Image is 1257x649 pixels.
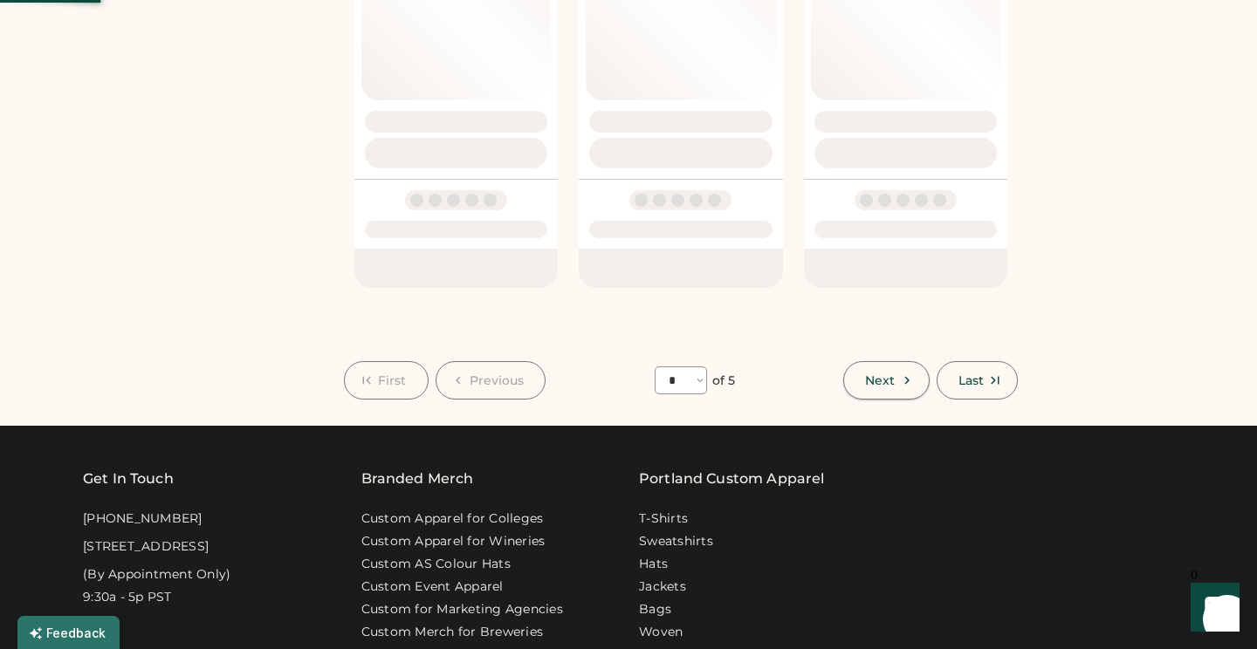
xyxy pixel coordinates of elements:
span: First [378,374,407,386]
button: Next [843,361,929,400]
a: Jackets [639,578,686,596]
div: Get In Touch [83,468,174,489]
a: Custom Event Apparel [361,578,504,596]
button: Last [937,361,1018,400]
span: Previous [470,374,525,386]
a: Bags [639,601,671,618]
span: Next [865,374,895,386]
div: [PHONE_NUMBER] [83,510,203,528]
iframe: Front Chat [1174,570,1249,646]
a: Custom for Marketing Agencies [361,601,563,618]
div: [STREET_ADDRESS] [83,538,209,556]
a: Custom AS Colour Hats [361,556,511,573]
a: Custom Merch for Breweries [361,624,544,641]
div: (By Appointment Only) [83,566,230,584]
a: Hats [639,556,668,573]
a: Portland Custom Apparel [639,468,824,489]
a: Sweatshirts [639,533,713,550]
button: First [344,361,429,400]
span: Last [958,374,984,386]
button: Previous [436,361,546,400]
a: Woven [639,624,683,641]
div: Branded Merch [361,468,474,489]
div: of 5 [712,372,735,390]
div: 9:30a - 5p PST [83,589,172,606]
a: Custom Apparel for Wineries [361,533,546,550]
a: Custom Apparel for Colleges [361,510,544,528]
a: T-Shirts [639,510,688,528]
